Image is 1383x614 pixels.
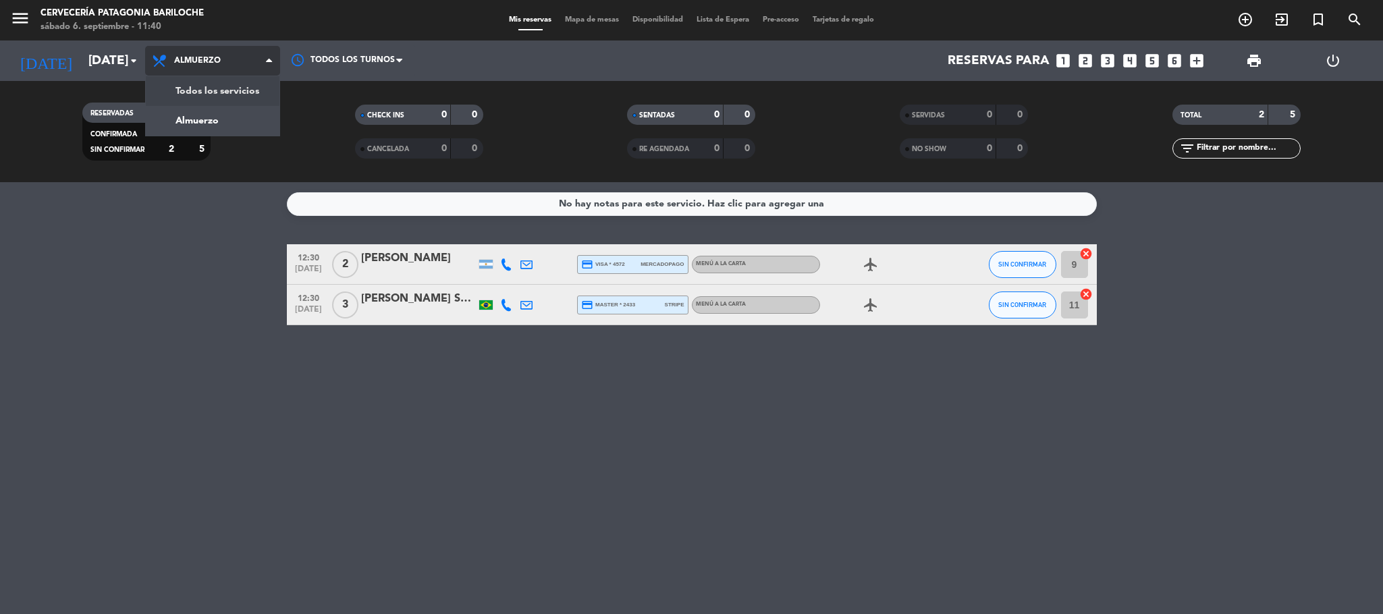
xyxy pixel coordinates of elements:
strong: 0 [472,144,480,153]
i: search [1347,11,1363,28]
i: cancel [1079,287,1093,301]
i: cancel [1079,247,1093,260]
span: RESERVADAS [90,110,134,117]
span: CHECK INS [367,112,404,119]
i: arrow_drop_down [126,53,142,69]
span: 3 [332,291,358,318]
div: [PERSON_NAME] Sales [PERSON_NAME] [361,290,476,308]
div: LOG OUT [1294,40,1373,81]
span: 12:30 [292,289,325,305]
i: add_circle_outline [1237,11,1253,28]
span: Almuerzo [174,56,221,65]
strong: 0 [1017,110,1025,119]
div: No hay notas para este servicio. Haz clic para agregar una [559,196,824,212]
span: SIN CONFIRMAR [998,260,1046,268]
strong: 5 [1290,110,1298,119]
span: RE AGENDADA [639,146,689,152]
span: stripe [665,300,684,309]
i: airplanemode_active [863,297,879,313]
a: Almuerzo [146,106,279,136]
i: [DATE] [10,46,82,76]
i: looks_4 [1121,52,1139,69]
span: visa * 4572 [581,258,625,271]
strong: 2 [169,144,174,154]
i: credit_card [581,299,593,311]
span: MENÚ A LA CARTA [696,302,746,307]
div: [PERSON_NAME] [361,250,476,267]
strong: 0 [744,144,753,153]
span: Lista de Espera [690,16,756,24]
span: TOTAL [1181,112,1201,119]
i: credit_card [581,258,593,271]
span: SIN CONFIRMAR [90,146,144,153]
span: Reservas para [948,53,1050,68]
input: Filtrar por nombre... [1195,141,1300,156]
strong: 5 [199,144,207,154]
strong: 0 [987,110,992,119]
span: [DATE] [292,264,325,280]
span: NO SHOW [912,146,946,152]
i: turned_in_not [1310,11,1326,28]
i: airplanemode_active [863,256,879,273]
span: SIN CONFIRMAR [998,301,1046,308]
span: Pre-acceso [756,16,806,24]
span: Tarjetas de regalo [806,16,881,24]
strong: 0 [472,110,480,119]
strong: 0 [744,110,753,119]
span: CANCELADA [367,146,409,152]
span: master * 2433 [581,299,636,311]
i: filter_list [1179,140,1195,157]
span: SERVIDAS [912,112,945,119]
strong: 2 [1259,110,1264,119]
i: looks_3 [1099,52,1116,69]
span: 2 [332,251,358,278]
strong: 0 [714,110,720,119]
strong: 0 [714,144,720,153]
i: add_box [1188,52,1205,69]
span: [DATE] [292,305,325,320]
div: sábado 6. septiembre - 11:40 [40,20,204,34]
span: print [1246,53,1262,69]
strong: 0 [441,144,447,153]
a: Todos los servicios [146,76,279,106]
span: CONFIRMADA [90,131,137,138]
i: looks_5 [1143,52,1161,69]
i: looks_6 [1166,52,1183,69]
i: looks_two [1077,52,1094,69]
strong: 0 [987,144,992,153]
i: looks_one [1054,52,1072,69]
span: Mis reservas [502,16,558,24]
i: menu [10,8,30,28]
i: exit_to_app [1274,11,1290,28]
span: SENTADAS [639,112,675,119]
strong: 0 [1017,144,1025,153]
span: 12:30 [292,249,325,264]
span: Disponibilidad [626,16,690,24]
span: Mapa de mesas [558,16,626,24]
span: MENÚ A LA CARTA [696,261,746,267]
span: mercadopago [641,260,684,269]
strong: 0 [441,110,447,119]
i: power_settings_new [1325,53,1341,69]
div: Cervecería Patagonia Bariloche [40,7,204,20]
